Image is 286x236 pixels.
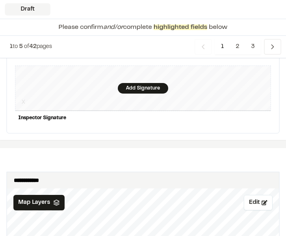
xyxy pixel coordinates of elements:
div: Inspector Signature [15,111,271,125]
nav: Navigation [195,39,281,55]
button: Edit [244,195,273,210]
span: 1 [10,44,13,49]
span: Map Layers [18,198,50,207]
span: 5 [19,44,23,49]
span: 3 [245,39,261,55]
p: Please confirm complete below [58,22,227,32]
div: Add Signature [118,83,168,94]
span: 42 [29,44,37,49]
span: 2 [230,39,245,55]
span: highlighted fields [154,24,207,30]
span: 1 [215,39,230,55]
div: Draft [5,3,50,15]
span: and/or [103,24,123,30]
p: to of pages [10,42,52,51]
